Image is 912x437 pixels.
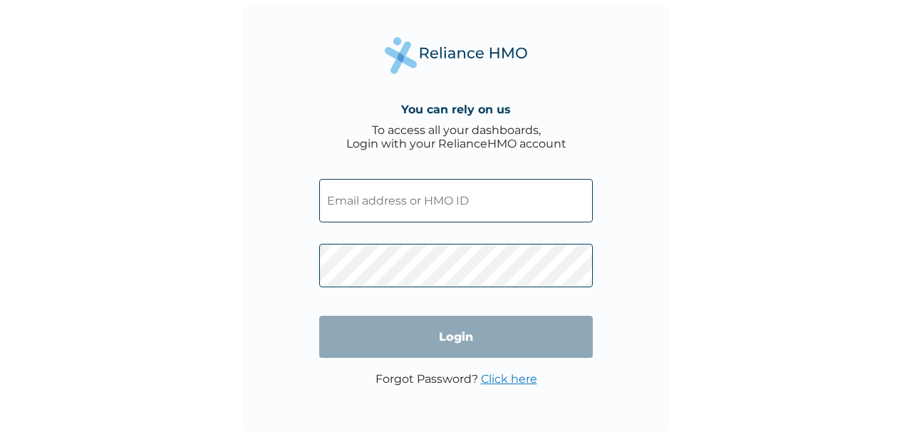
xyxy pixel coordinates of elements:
[401,103,511,116] h4: You can rely on us
[319,316,593,358] input: Login
[481,372,537,386] a: Click here
[375,372,537,386] p: Forgot Password?
[385,37,527,73] img: Reliance Health's Logo
[319,179,593,222] input: Email address or HMO ID
[346,123,566,150] div: To access all your dashboards, Login with your RelianceHMO account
